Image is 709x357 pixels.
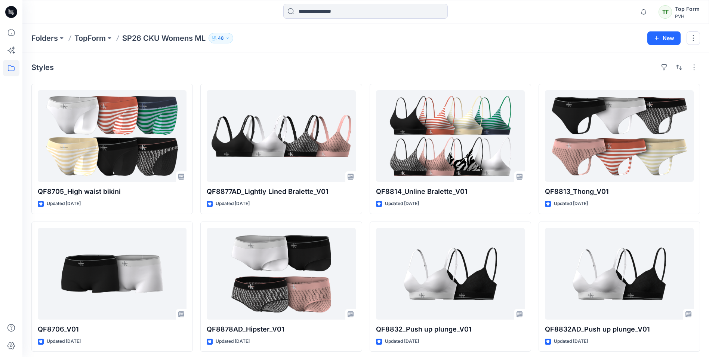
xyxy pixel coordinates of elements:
[545,90,694,182] a: QF8813_Thong_V01
[545,324,694,335] p: QF8832AD_Push up plunge_V01
[74,33,106,43] a: TopForm
[647,31,681,45] button: New
[47,338,81,345] p: Updated [DATE]
[376,324,525,335] p: QF8832_Push up plunge_V01
[209,33,233,43] button: 48
[216,200,250,208] p: Updated [DATE]
[31,63,54,72] h4: Styles
[675,4,700,13] div: Top Form
[554,338,588,345] p: Updated [DATE]
[376,90,525,182] a: QF8814_Unline Bralette_V01
[659,5,672,19] div: TF
[38,186,187,197] p: QF8705_High waist bikini
[31,33,58,43] a: Folders
[376,186,525,197] p: QF8814_Unline Bralette_V01
[38,228,187,320] a: QF8706_V01
[38,324,187,335] p: QF8706_V01
[545,228,694,320] a: QF8832AD_Push up plunge_V01
[554,200,588,208] p: Updated [DATE]
[207,186,355,197] p: QF8877AD_Lightly Lined Bralette_V01
[675,13,700,19] div: PVH
[545,186,694,197] p: QF8813_Thong_V01
[216,338,250,345] p: Updated [DATE]
[122,33,206,43] p: SP26 CKU Womens ML
[47,200,81,208] p: Updated [DATE]
[376,228,525,320] a: QF8832_Push up plunge_V01
[38,90,187,182] a: QF8705_High waist bikini
[207,90,355,182] a: QF8877AD_Lightly Lined Bralette_V01
[385,200,419,208] p: Updated [DATE]
[385,338,419,345] p: Updated [DATE]
[207,324,355,335] p: QF8878AD_Hipster_V01
[218,34,224,42] p: 48
[207,228,355,320] a: QF8878AD_Hipster_V01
